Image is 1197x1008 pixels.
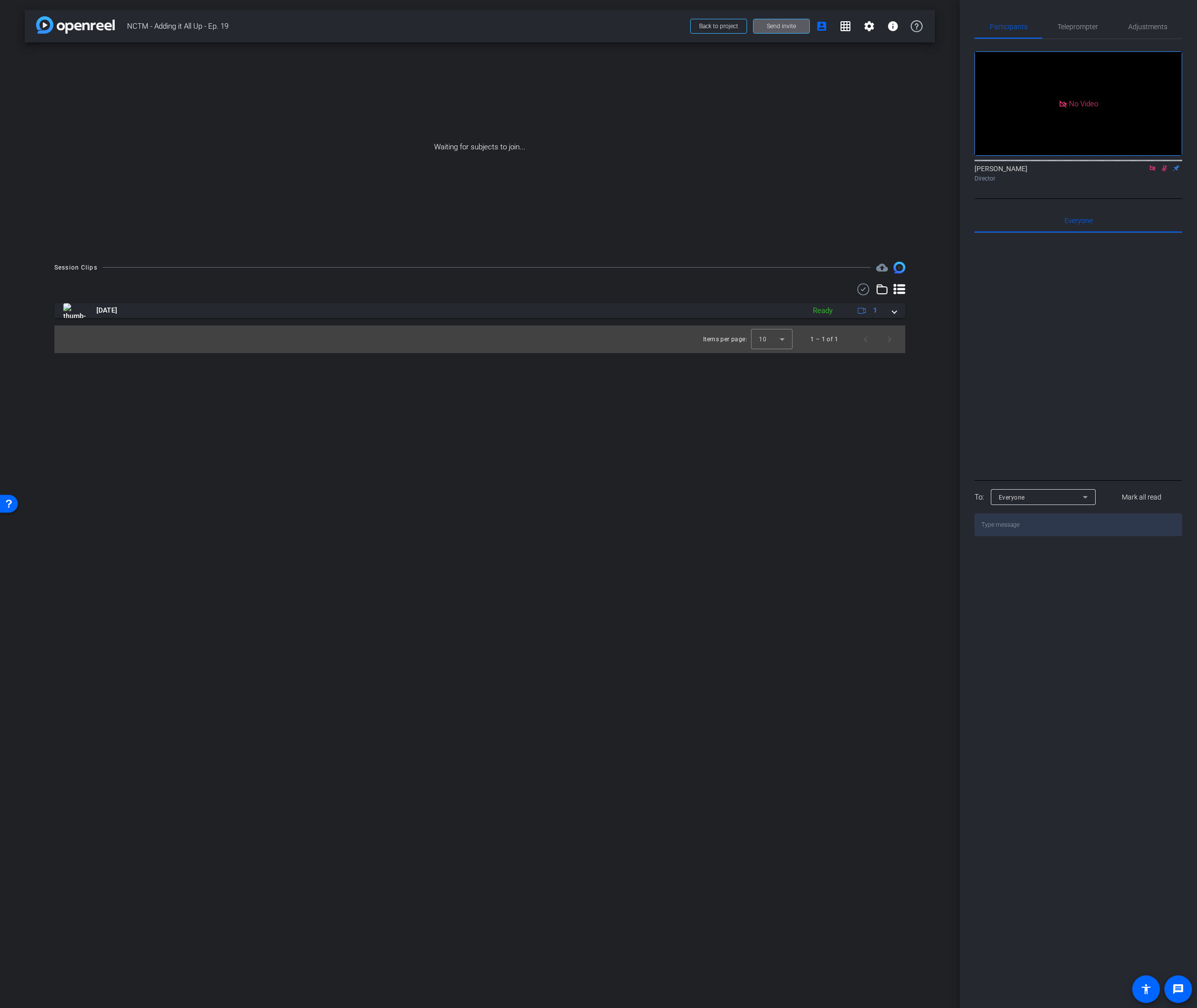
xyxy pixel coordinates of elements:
img: thumb-nail [63,303,86,318]
span: Teleprompter [1058,23,1098,30]
button: Next page [878,327,901,351]
mat-icon: info [887,20,899,32]
img: Session clips [893,262,905,274]
span: Everyone [999,494,1025,501]
mat-icon: cloud_upload [876,262,888,274]
button: Send invite [753,19,810,34]
span: 1 [873,305,877,316]
span: NCTM - Adding it All Up - Ep. 19 [127,16,684,36]
mat-icon: grid_on [840,20,851,32]
span: Send invite [767,22,796,30]
button: Back to project [690,19,747,34]
span: Mark all read [1122,492,1161,503]
span: [DATE] [96,305,117,316]
span: No Video [1069,99,1098,108]
span: Adjustments [1128,23,1167,30]
span: Back to project [699,23,738,30]
span: Everyone [1064,217,1093,224]
div: Ready [808,305,838,317]
button: Previous page [854,327,878,351]
mat-icon: settings [863,20,875,32]
mat-icon: account_box [816,20,828,32]
div: 1 – 1 of 1 [810,334,838,344]
mat-icon: accessibility [1140,983,1152,995]
div: Director [975,174,1182,183]
div: Session Clips [54,263,97,273]
span: Participants [990,23,1027,30]
div: To: [975,492,984,503]
div: [PERSON_NAME] [975,164,1182,183]
img: app-logo [36,16,115,34]
div: Waiting for subjects to join... [25,43,935,252]
div: Items per page: [703,334,747,344]
span: Destinations for your clips [876,262,888,274]
button: Mark all read [1102,488,1183,506]
mat-icon: message [1172,983,1184,995]
mat-expansion-panel-header: thumb-nail[DATE]Ready1 [54,303,905,318]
